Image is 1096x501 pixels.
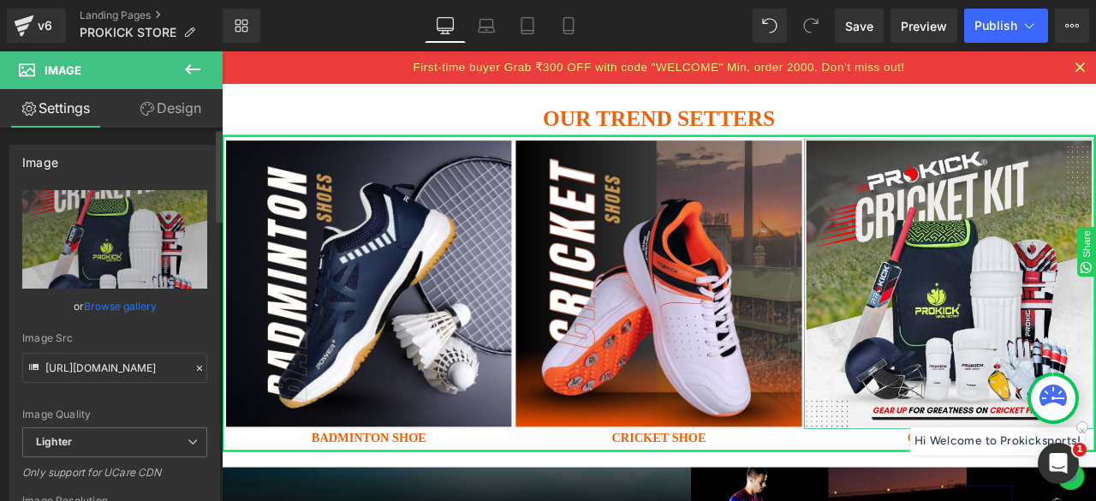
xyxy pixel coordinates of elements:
[45,63,81,77] span: Image
[964,9,1048,43] button: Publish
[36,435,72,448] b: Lighter
[845,17,873,35] span: Save
[80,9,223,22] a: Landing Pages
[794,9,828,43] button: Redo
[548,9,589,43] a: Mobile
[1014,208,1036,266] button: Share
[106,450,242,466] strong: BADMINTON SHOE
[890,9,957,43] a: Preview
[80,26,176,39] span: PROKICK STORE
[466,9,507,43] a: Laptop
[22,297,207,315] div: or
[507,9,548,43] a: Tablet
[974,19,1017,33] span: Publish
[22,332,207,344] div: Image Src
[223,9,260,43] a: New Library
[22,466,207,491] div: Only support for UCare CDN
[813,450,910,466] span: CRICKET KIT
[22,146,58,170] div: Image
[1073,443,1087,456] span: 1
[1018,212,1032,244] span: Share
[22,353,207,383] input: Link
[227,11,809,26] span: First-time buyer Grab ₹300 OFF with code "WELCOME" Min. order 2000. Don’t miss out!
[901,17,947,35] span: Preview
[753,9,787,43] button: Undo
[425,9,466,43] a: Desktop
[22,409,207,420] div: Image Quality
[1007,9,1027,29] a: Close
[84,291,157,321] a: Browse gallery
[34,15,56,37] div: v6
[7,9,66,43] a: v6
[1038,443,1079,484] iframe: Intercom live chat
[816,445,1022,479] div: Hi Welcome to Prokicksports!
[115,89,226,128] a: Design
[462,450,575,466] span: CRICKET SHOE
[380,65,655,93] span: OUR TREND SETTERS
[1055,9,1089,43] button: More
